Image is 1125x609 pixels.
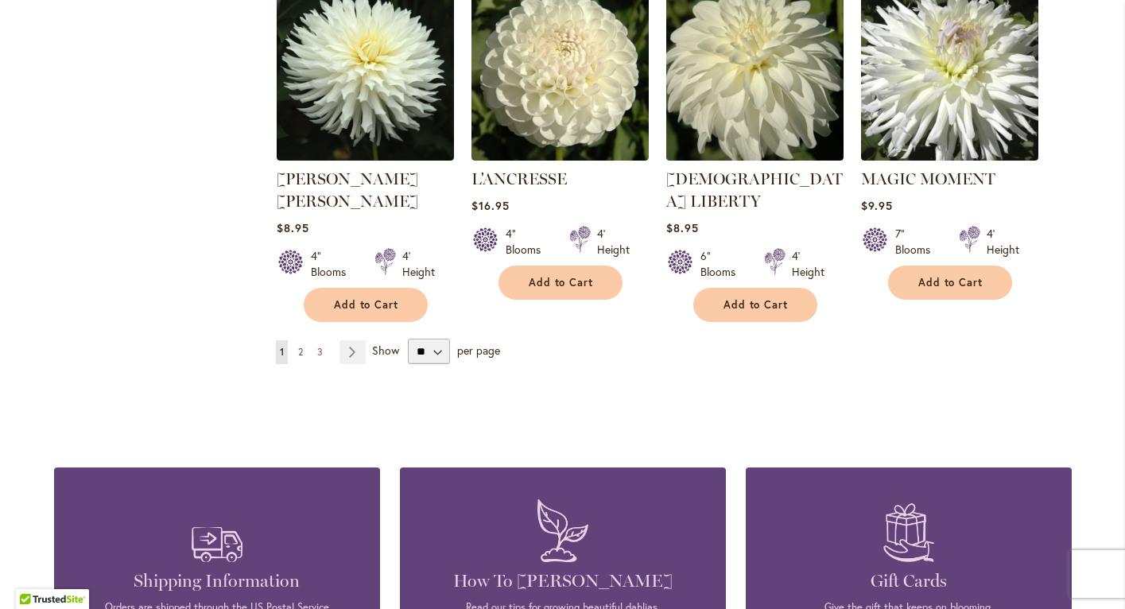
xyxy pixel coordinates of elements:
[277,149,454,164] a: JACK FROST
[334,298,399,312] span: Add to Cart
[457,343,500,358] span: per page
[298,346,303,358] span: 2
[666,149,844,164] a: LADY LIBERTY
[666,220,699,235] span: $8.95
[861,149,1038,164] a: MAGIC MOMENT
[471,169,567,188] a: L'ANCRESSE
[304,288,428,322] button: Add to Cart
[888,266,1012,300] button: Add to Cart
[294,340,307,364] a: 2
[277,169,418,211] a: [PERSON_NAME] [PERSON_NAME]
[12,553,56,597] iframe: Launch Accessibility Center
[666,169,843,211] a: [DEMOGRAPHIC_DATA] LIBERTY
[918,276,983,289] span: Add to Cart
[506,226,550,258] div: 4" Blooms
[861,198,893,213] span: $9.95
[277,220,309,235] span: $8.95
[311,248,355,280] div: 4" Blooms
[693,288,817,322] button: Add to Cart
[700,248,745,280] div: 6" Blooms
[723,298,789,312] span: Add to Cart
[402,248,435,280] div: 4' Height
[498,266,623,300] button: Add to Cart
[861,169,995,188] a: MAGIC MOMENT
[770,570,1048,592] h4: Gift Cards
[597,226,630,258] div: 4' Height
[313,340,327,364] a: 3
[987,226,1019,258] div: 4' Height
[372,343,399,358] span: Show
[317,346,323,358] span: 3
[529,276,594,289] span: Add to Cart
[471,149,649,164] a: L'ANCRESSE
[471,198,510,213] span: $16.95
[792,248,824,280] div: 4' Height
[895,226,940,258] div: 7" Blooms
[280,346,284,358] span: 1
[78,570,356,592] h4: Shipping Information
[424,570,702,592] h4: How To [PERSON_NAME]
